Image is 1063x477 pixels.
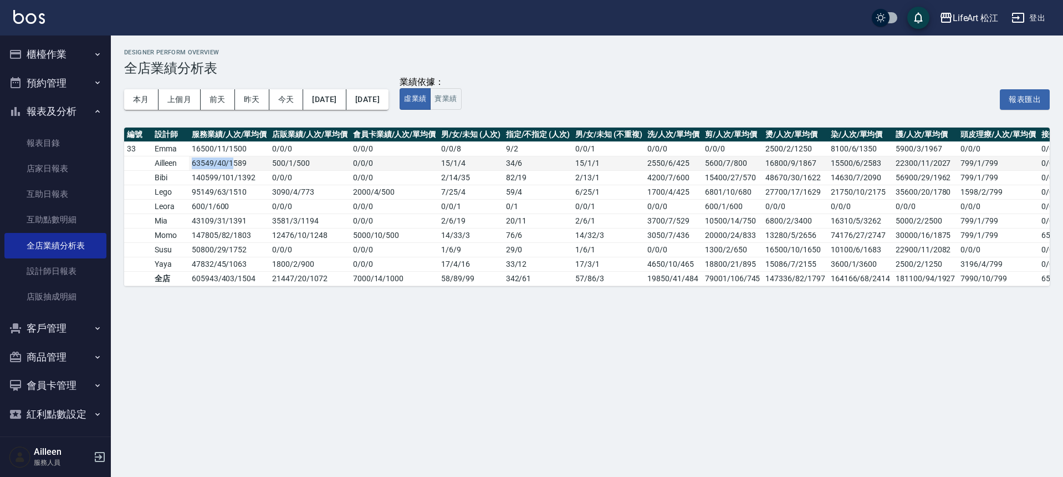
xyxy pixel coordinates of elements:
td: 2 / 6 / 19 [438,214,503,228]
td: 0 / 1 [503,199,573,214]
td: 0 / 0 / 8 [438,141,503,156]
td: 1 / 6 / 1 [573,242,645,257]
td: Emma [152,141,189,156]
td: 82 / 19 [503,170,573,185]
td: 799/1/799 [958,170,1038,185]
td: 5600/7/800 [702,156,763,170]
td: 15 / 1 / 4 [438,156,503,170]
td: 0/0/0 [958,199,1038,214]
td: 43109 / 31 / 1391 [189,214,269,228]
th: 剪/人次/單均價 [702,128,763,142]
td: 0/0/0 [645,141,702,156]
td: 605943 / 403 / 1504 [189,271,269,286]
td: 7990/10/799 [958,271,1038,286]
td: Susu [152,242,189,257]
button: 前天 [201,89,235,110]
td: 57 / 86 / 3 [573,271,645,286]
td: 9 / 2 [503,141,573,156]
td: 16500 / 11 / 1500 [189,141,269,156]
td: Yaya [152,257,189,271]
td: 47832 / 45 / 1063 [189,257,269,271]
td: 147805 / 82 / 1803 [189,228,269,242]
td: 3196/4/799 [958,257,1038,271]
td: 0 / 0 / 1 [438,199,503,214]
th: 護/人次/單均價 [893,128,958,142]
td: 147336/82/1797 [763,271,827,286]
h5: Ailleen [34,446,90,458]
td: 13280/5/2656 [763,228,827,242]
td: 20000/24/833 [702,228,763,242]
td: 0 / 0 / 0 [350,170,438,185]
button: 客戶管理 [4,314,106,343]
td: 15500/6/2583 [828,156,893,170]
td: 14 / 32 / 3 [573,228,645,242]
th: 服務業績/人次/單均價 [189,128,269,142]
td: 15400/27/570 [702,170,763,185]
button: 實業績 [430,88,461,110]
td: 5000 / 10 / 500 [350,228,438,242]
td: 2 / 6 / 1 [573,214,645,228]
td: 2 / 13 / 1 [573,170,645,185]
td: Momo [152,228,189,242]
td: 0/0/0 [958,242,1038,257]
th: 頭皮理療/人次/單均價 [958,128,1038,142]
td: 34 / 6 [503,156,573,170]
td: 79001/106/745 [702,271,763,286]
th: 燙/人次/單均價 [763,128,827,142]
td: 0 / 0 / 1 [573,199,645,214]
td: 1700/4/425 [645,185,702,199]
td: 799/1/799 [958,228,1038,242]
img: Person [9,446,31,468]
td: 76 / 6 [503,228,573,242]
td: 3581 / 3 / 1194 [269,214,350,228]
td: 8100/6/1350 [828,141,893,156]
td: 0 / 0 / 0 [269,141,350,156]
td: 0 / 0 / 0 [350,199,438,214]
td: 1300/2/650 [702,242,763,257]
th: 設計師 [152,128,189,142]
a: 設計師日報表 [4,258,106,284]
th: 男/女/未知 (不重複) [573,128,645,142]
td: 7 / 25 / 4 [438,185,503,199]
td: 29 / 0 [503,242,573,257]
td: 342 / 61 [503,271,573,286]
td: 22900/11/2082 [893,242,958,257]
a: 報表目錄 [4,130,106,156]
th: 指定/不指定 (人次) [503,128,573,142]
td: 50800 / 29 / 1752 [189,242,269,257]
td: 20 / 11 [503,214,573,228]
td: 0 / 0 / 1 [573,141,645,156]
td: 4200/7/600 [645,170,702,185]
td: 30000/16/1875 [893,228,958,242]
td: 14 / 33 / 3 [438,228,503,242]
td: 0/0/0 [645,199,702,214]
img: Logo [13,10,45,24]
th: 洗/人次/單均價 [645,128,702,142]
button: 本月 [124,89,159,110]
a: 店販抽成明細 [4,284,106,309]
td: 2000 / 4 / 500 [350,185,438,199]
td: 15 / 1 / 1 [573,156,645,170]
th: 男/女/未知 (人次) [438,128,503,142]
td: 16500/10/1650 [763,242,827,257]
button: 櫃檯作業 [4,40,106,69]
td: 0/0/0 [763,199,827,214]
td: 33 [124,141,152,156]
td: 6801/10/680 [702,185,763,199]
td: 74176/27/2747 [828,228,893,242]
td: 1800 / 2 / 900 [269,257,350,271]
button: 商品管理 [4,343,106,372]
td: 3700/7/529 [645,214,702,228]
td: 600/1/600 [702,199,763,214]
td: 799/1/799 [958,156,1038,170]
td: 59 / 4 [503,185,573,199]
td: 3600/1/3600 [828,257,893,271]
th: 會員卡業績/人次/單均價 [350,128,438,142]
td: 2550/6/425 [645,156,702,170]
th: 染/人次/單均價 [828,128,893,142]
td: 1 / 6 / 9 [438,242,503,257]
button: [DATE] [346,89,389,110]
td: 17 / 4 / 16 [438,257,503,271]
h2: Designer Perform Overview [124,49,1050,56]
td: 58 / 89 / 99 [438,271,503,286]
